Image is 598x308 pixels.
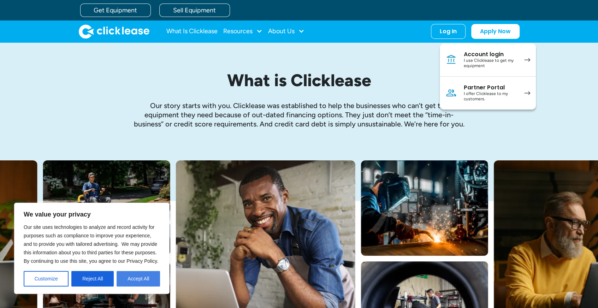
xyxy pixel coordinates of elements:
[24,224,158,264] span: Our site uses technologies to analyze and record activity for purposes such as compliance to impr...
[445,87,457,99] img: Person icon
[445,54,457,65] img: Bank icon
[223,24,262,38] div: Resources
[80,4,151,17] a: Get Equipment
[440,28,457,35] div: Log In
[524,58,530,62] img: arrow
[464,58,517,69] div: I use Clicklease to get my equipment
[133,101,465,129] p: Our story starts with you. Clicklease was established to help the businesses who can’t get the eq...
[14,203,170,294] div: We value your privacy
[133,71,465,90] h1: What is Clicklease
[268,24,304,38] div: About Us
[471,24,520,39] a: Apply Now
[166,24,218,38] a: What Is Clicklease
[464,84,517,91] div: Partner Portal
[464,91,517,102] div: I offer Clicklease to my customers.
[117,271,160,286] button: Accept All
[79,24,149,38] a: home
[24,210,160,219] p: We value your privacy
[43,160,170,256] img: Man with hat and blue shirt driving a yellow lawn mower onto a trailer
[440,77,536,109] a: Partner PortalI offer Clicklease to my customers.
[71,271,114,286] button: Reject All
[440,43,536,109] nav: Log In
[524,91,530,95] img: arrow
[24,271,69,286] button: Customize
[440,43,536,77] a: Account loginI use Clicklease to get my equipment
[361,160,488,256] img: A welder in a large mask working on a large pipe
[464,51,517,58] div: Account login
[159,4,230,17] a: Sell Equipment
[79,24,149,38] img: Clicklease logo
